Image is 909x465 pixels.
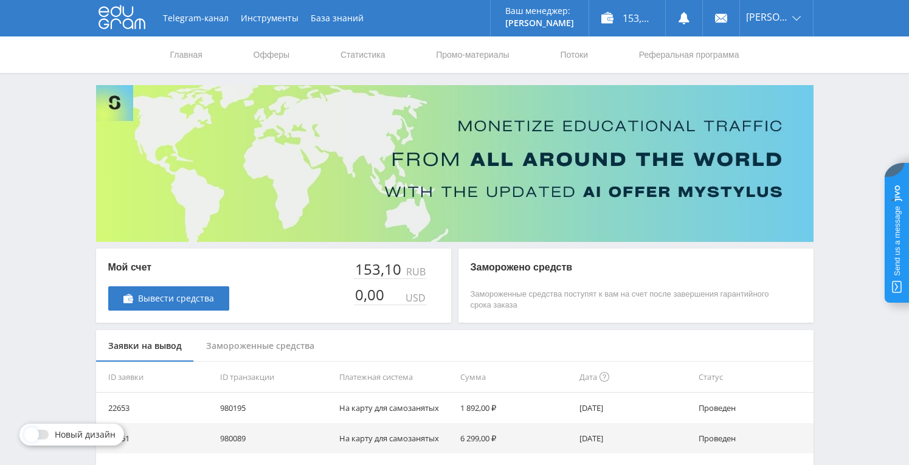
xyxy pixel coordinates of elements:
a: Потоки [559,36,589,73]
p: Замороженные средства поступят к вам на счет после завершения гарантийного срока заказа [471,289,777,311]
td: Проведен [694,423,813,453]
span: [PERSON_NAME] [746,12,789,22]
div: 153,10 [354,261,404,278]
td: 22653 [96,393,215,423]
a: Реферальная программа [638,36,741,73]
p: [PERSON_NAME] [505,18,574,28]
a: Офферы [252,36,291,73]
td: 22651 [96,423,215,453]
th: ID заявки [96,362,215,393]
div: Заявки на вывод [96,330,194,362]
th: Статус [694,362,813,393]
th: ID транзакции [215,362,334,393]
span: Вывести средства [138,294,214,303]
td: 980089 [215,423,334,453]
span: Новый дизайн [55,430,116,439]
a: Вывести средства [108,286,229,311]
a: Промо-материалы [435,36,510,73]
td: 980195 [215,393,334,423]
th: Платежная система [334,362,455,393]
div: RUB [404,266,427,277]
p: Мой счет [108,261,229,274]
div: 0,00 [354,286,387,303]
td: 1 892,00 ₽ [455,393,575,423]
th: Сумма [455,362,575,393]
p: Заморожено средств [471,261,777,274]
img: Banner [96,85,814,242]
p: Ваш менеджер: [505,6,574,16]
div: Замороженные средства [194,330,327,362]
td: На карту для самозанятых [334,393,455,423]
div: USD [403,292,427,303]
td: Проведен [694,393,813,423]
a: Главная [169,36,204,73]
a: Статистика [339,36,387,73]
td: 6 299,00 ₽ [455,423,575,453]
td: [DATE] [575,423,694,453]
th: Дата [575,362,694,393]
td: На карту для самозанятых [334,423,455,453]
td: [DATE] [575,393,694,423]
